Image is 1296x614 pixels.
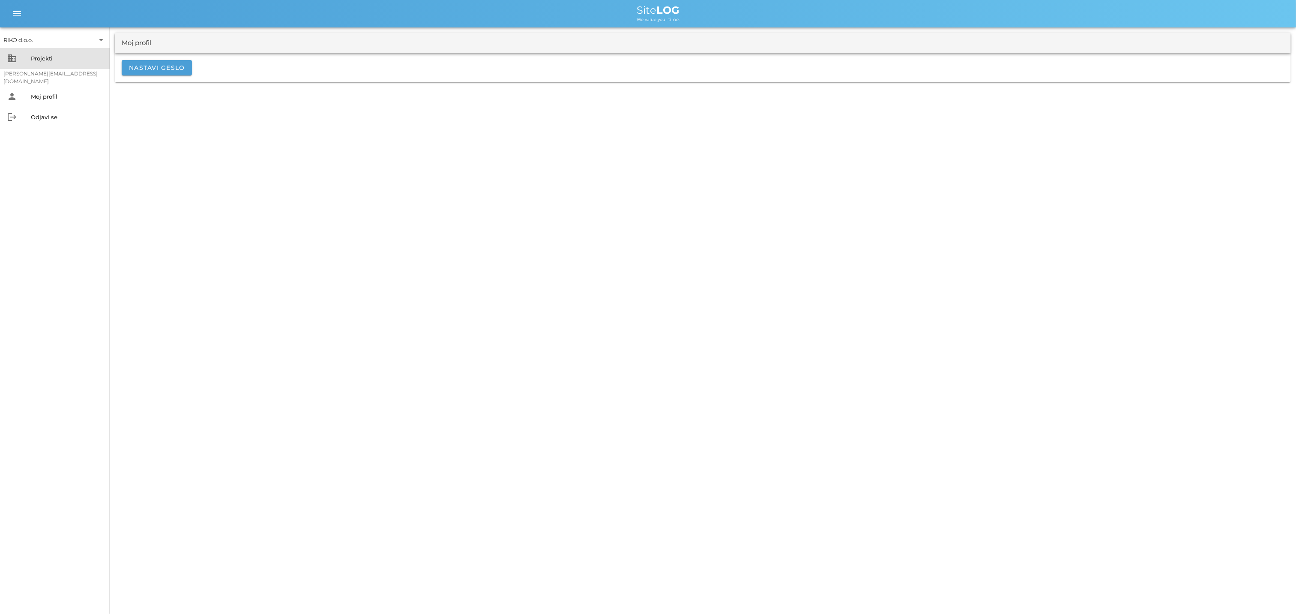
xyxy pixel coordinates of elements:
[12,9,22,19] i: menu
[31,114,103,120] div: Odjavi se
[7,91,17,102] i: person
[637,17,679,22] span: We value your time.
[1174,521,1296,614] div: Pripomoček za klepet
[31,93,103,100] div: Moj profil
[96,35,106,45] i: arrow_drop_down
[129,64,185,72] span: Nastavi geslo
[31,55,103,62] div: Projekti
[3,33,106,47] div: RIKO d.o.o.
[656,4,679,16] b: LOG
[122,60,192,75] button: Nastavi geslo
[3,36,33,44] div: RIKO d.o.o.
[1174,521,1296,614] iframe: Chat Widget
[637,4,679,16] span: Site
[7,112,17,122] i: logout
[7,53,17,63] i: business
[122,38,151,48] div: Moj profil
